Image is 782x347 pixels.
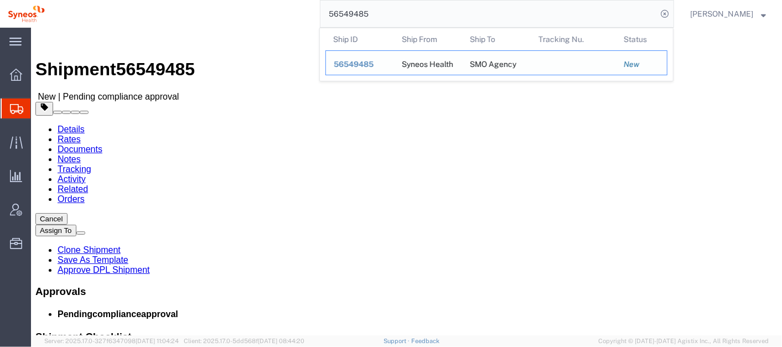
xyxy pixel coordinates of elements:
[325,28,394,50] th: Ship ID
[384,338,411,344] a: Support
[8,6,45,22] img: logo
[44,338,179,344] span: Server: 2025.17.0-327f6347098
[624,59,659,70] div: New
[616,28,667,50] th: Status
[31,28,782,335] iframe: FS Legacy Container
[402,51,453,75] div: Syneos Health
[470,51,516,75] div: SMO Agency
[334,59,386,70] div: 56549485
[531,28,617,50] th: Tracking Nu.
[136,338,179,344] span: [DATE] 11:04:24
[690,8,753,20] span: Julie Ryan
[462,28,531,50] th: Ship To
[334,60,374,69] span: 56549485
[690,7,767,20] button: [PERSON_NAME]
[411,338,439,344] a: Feedback
[325,28,673,81] table: Search Results
[320,1,657,27] input: Search for shipment number, reference number
[598,336,769,346] span: Copyright © [DATE]-[DATE] Agistix Inc., All Rights Reserved
[394,28,463,50] th: Ship From
[184,338,304,344] span: Client: 2025.17.0-5dd568f
[258,338,304,344] span: [DATE] 08:44:20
